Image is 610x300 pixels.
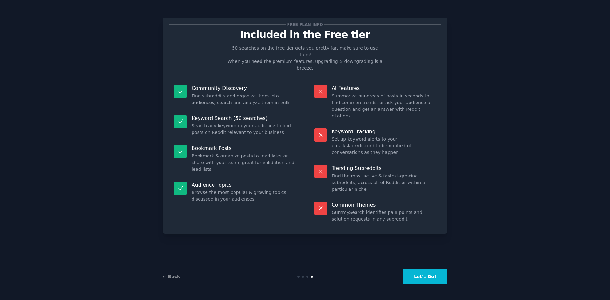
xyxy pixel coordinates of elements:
[332,136,436,156] dd: Set up keyword alerts to your email/slack/discord to be notified of conversations as they happen
[332,85,436,91] p: AI Features
[332,128,436,135] p: Keyword Tracking
[169,29,441,40] p: Included in the Free tier
[192,85,296,91] p: Community Discovery
[332,165,436,171] p: Trending Subreddits
[192,93,296,106] dd: Find subreddits and organize them into audiences, search and analyze them in bulk
[332,202,436,208] p: Common Themes
[192,123,296,136] dd: Search any keyword in your audience to find posts on Reddit relevant to your business
[332,173,436,193] dd: Find the most active & fastest-growing subreddits, across all of Reddit or within a particular niche
[192,182,296,188] p: Audience Topics
[192,115,296,122] p: Keyword Search (50 searches)
[225,45,385,71] p: 50 searches on the free tier gets you pretty far, make sure to use them! When you need the premiu...
[403,269,447,284] button: Let's Go!
[332,209,436,223] dd: GummySearch identifies pain points and solution requests in any subreddit
[286,21,324,28] span: Free plan info
[163,274,180,279] a: ← Back
[192,145,296,151] p: Bookmark Posts
[192,189,296,203] dd: Browse the most popular & growing topics discussed in your audiences
[332,93,436,119] dd: Summarize hundreds of posts in seconds to find common trends, or ask your audience a question and...
[192,153,296,173] dd: Bookmark & organize posts to read later or share with your team, great for validation and lead lists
